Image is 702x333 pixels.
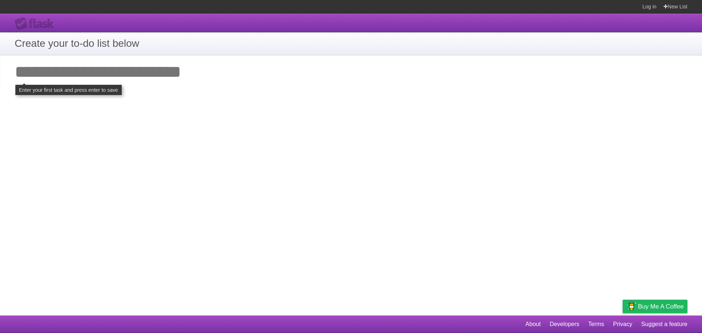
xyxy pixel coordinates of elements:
[623,300,687,313] a: Buy me a coffee
[641,317,687,331] a: Suggest a feature
[15,17,58,30] div: Flask
[525,317,541,331] a: About
[588,317,604,331] a: Terms
[550,317,579,331] a: Developers
[638,300,684,313] span: Buy me a coffee
[626,300,636,313] img: Buy me a coffee
[15,36,687,51] h1: Create your to-do list below
[613,317,632,331] a: Privacy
